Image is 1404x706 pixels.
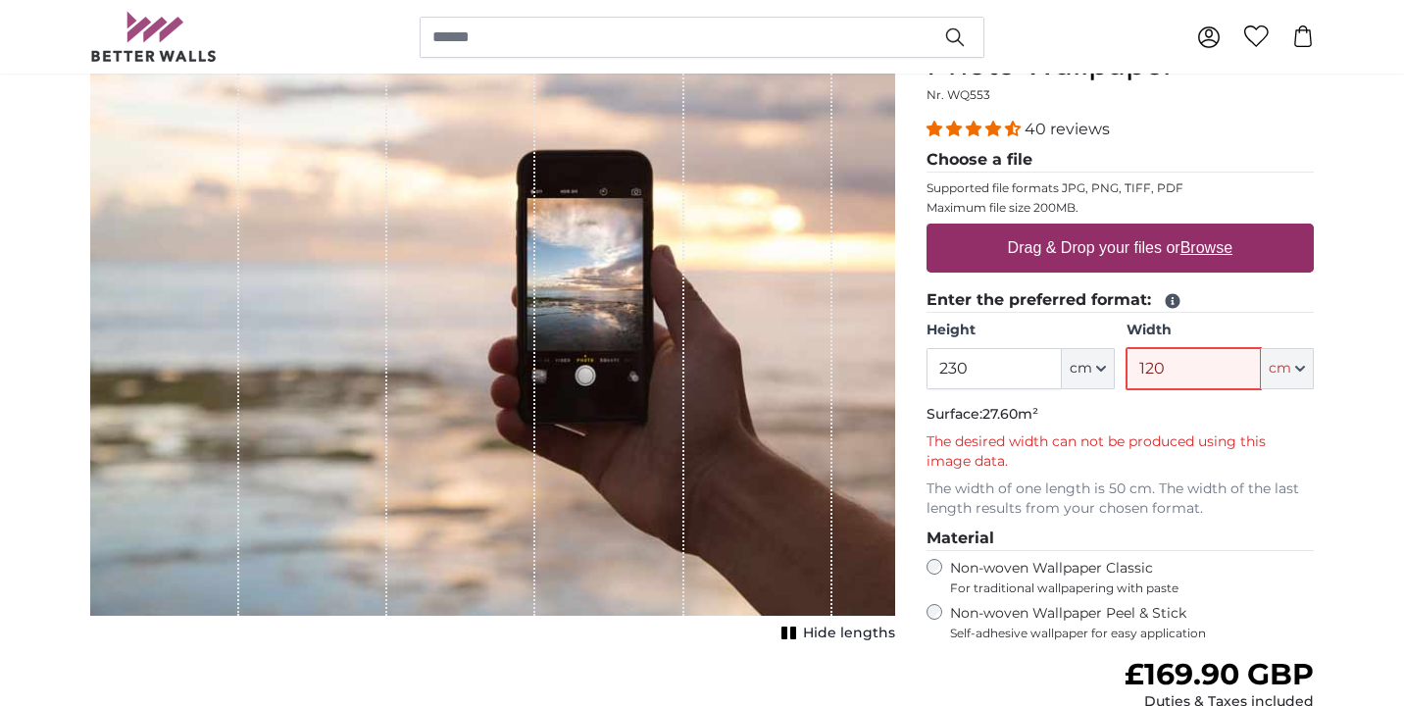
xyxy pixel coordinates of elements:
p: Maximum file size 200MB. [927,200,1314,216]
span: For traditional wallpapering with paste [950,580,1314,596]
span: cm [1070,359,1092,378]
span: Self-adhesive wallpaper for easy application [950,626,1314,641]
span: £169.90 GBP [1125,656,1314,692]
p: The desired width can not be produced using this image data. [927,432,1314,472]
p: The width of one length is 50 cm. The width of the last length results from your chosen format. [927,479,1314,519]
button: cm [1062,348,1115,389]
u: Browse [1180,239,1232,256]
p: Supported file formats JPG, PNG, TIFF, PDF [927,180,1314,196]
span: cm [1269,359,1291,378]
span: 4.38 stars [927,120,1025,138]
span: 40 reviews [1025,120,1110,138]
label: Height [927,321,1114,340]
label: Drag & Drop your files or [1000,228,1240,268]
button: Hide lengths [776,620,895,647]
legend: Material [927,527,1314,551]
span: Hide lengths [803,624,895,643]
label: Non-woven Wallpaper Classic [950,559,1314,596]
legend: Enter the preferred format: [927,288,1314,313]
p: Surface: [927,405,1314,425]
label: Non-woven Wallpaper Peel & Stick [950,604,1314,641]
img: Betterwalls [90,12,218,62]
div: 1 of 1 [90,12,895,647]
label: Width [1127,321,1314,340]
span: Nr. WQ553 [927,87,990,102]
legend: Choose a file [927,148,1314,173]
button: cm [1261,348,1314,389]
span: 27.60m² [982,405,1038,423]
